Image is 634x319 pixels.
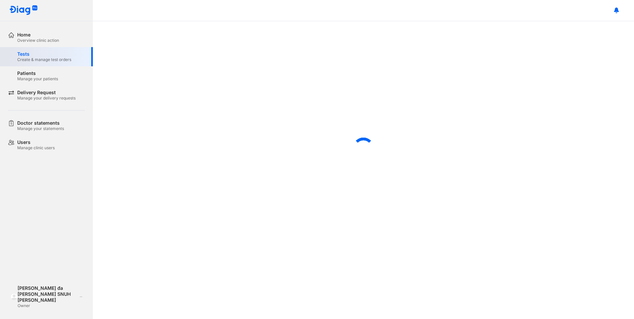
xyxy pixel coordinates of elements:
div: Delivery Request [17,90,76,96]
img: logo [9,5,38,16]
div: Users [17,139,55,145]
div: Manage your delivery requests [17,96,76,101]
img: logo [11,293,18,300]
div: Doctor statements [17,120,64,126]
div: Create & manage test orders [17,57,71,62]
div: Manage your patients [17,76,58,82]
div: Patients [17,70,58,76]
div: Manage clinic users [17,145,55,151]
div: Home [17,32,59,38]
div: Overview clinic action [17,38,59,43]
div: Manage your statements [17,126,64,131]
div: Owner [18,303,78,308]
div: [PERSON_NAME] đa [PERSON_NAME] SNUH [PERSON_NAME] [18,285,78,303]
div: Tests [17,51,71,57]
